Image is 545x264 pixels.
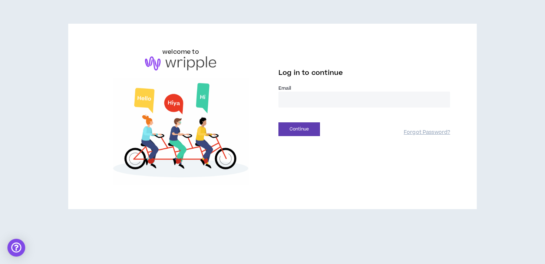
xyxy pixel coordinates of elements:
a: Forgot Password? [404,129,450,136]
span: Log in to continue [278,68,343,77]
label: Email [278,85,450,92]
button: Continue [278,122,320,136]
img: Welcome to Wripple [95,78,267,186]
h6: welcome to [162,47,199,56]
img: logo-brand.png [145,56,216,70]
div: Open Intercom Messenger [7,239,25,257]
